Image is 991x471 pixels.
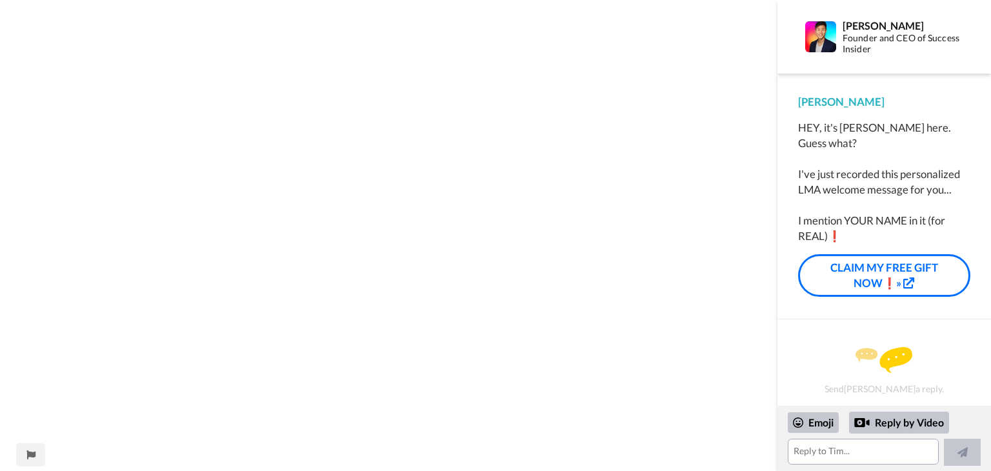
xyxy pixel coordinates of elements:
div: HEY, it's [PERSON_NAME] here. Guess what? I've just recorded this personalized LMA welcome messag... [798,120,970,244]
div: Founder and CEO of Success Insider [843,33,970,55]
iframe: SI Founding With BG Music Video [159,18,617,276]
img: Profile Image [805,21,836,52]
div: Emoji [788,412,839,433]
a: CLAIM MY FREE GIFT NOW❗» [798,254,970,297]
div: [PERSON_NAME] [798,94,970,110]
div: Send [PERSON_NAME] a reply. [795,342,974,399]
img: message.svg [856,347,912,373]
div: [PERSON_NAME] [843,19,970,32]
div: Reply by Video [854,415,870,430]
div: Reply by Video [849,412,949,434]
